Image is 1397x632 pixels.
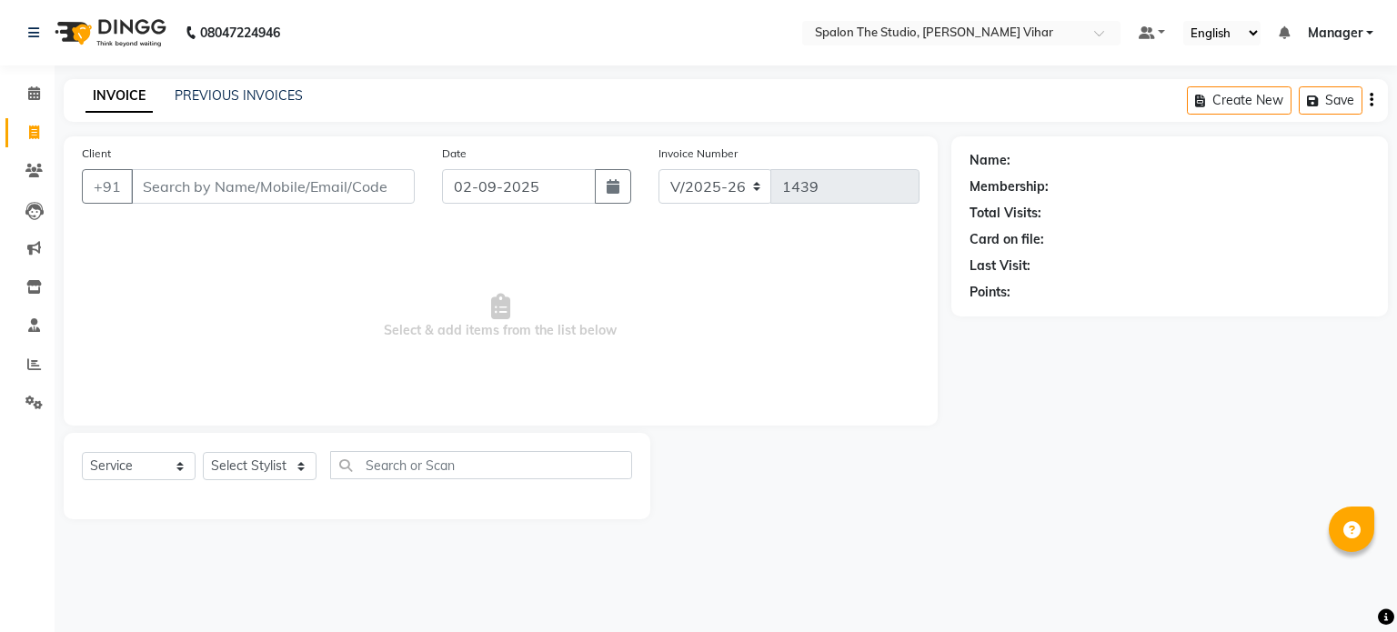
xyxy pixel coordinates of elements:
span: Select & add items from the list below [82,226,920,407]
b: 08047224946 [200,7,280,58]
a: INVOICE [85,80,153,113]
div: Total Visits: [970,204,1041,223]
div: Points: [970,283,1010,302]
button: Save [1299,86,1362,115]
img: logo [46,7,171,58]
button: Create New [1187,86,1291,115]
input: Search or Scan [330,451,632,479]
div: Card on file: [970,230,1044,249]
div: Last Visit: [970,256,1030,276]
div: Membership: [970,177,1049,196]
label: Client [82,145,111,162]
input: Search by Name/Mobile/Email/Code [131,169,415,204]
button: +91 [82,169,133,204]
label: Invoice Number [658,145,738,162]
iframe: chat widget [1321,559,1379,614]
span: Manager [1308,24,1362,43]
a: PREVIOUS INVOICES [175,87,303,104]
div: Name: [970,151,1010,170]
label: Date [442,145,467,162]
